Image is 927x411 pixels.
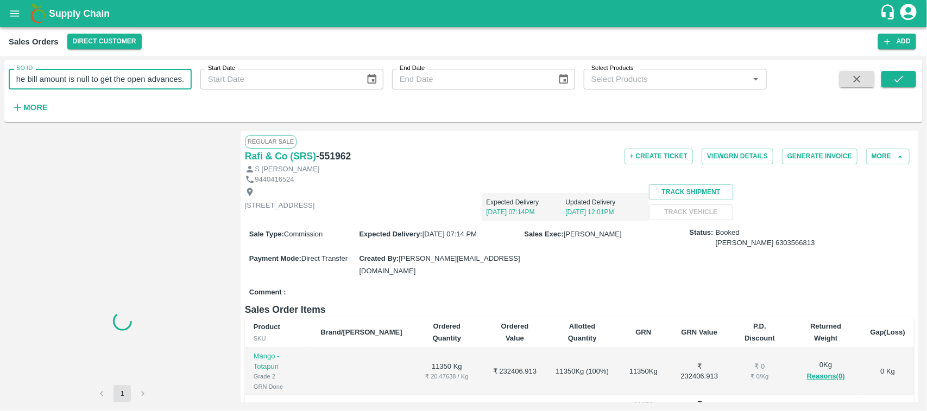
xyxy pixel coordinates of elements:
button: Choose date [362,69,382,89]
p: [STREET_ADDRESS] [245,201,315,211]
label: SO ID [16,64,33,73]
div: account of current user [899,2,918,25]
label: Expected Delivery : [359,230,422,238]
button: More [9,98,51,117]
div: ₹ 0 [738,362,781,372]
label: Sales Exec : [525,230,564,238]
span: [DATE] 07:14 PM [422,230,477,238]
div: [PERSON_NAME] 6303566813 [716,238,815,248]
button: page 1 [113,385,131,402]
input: End Date [392,69,549,89]
div: GRN Done [254,382,304,391]
b: P.D. Discount [745,322,775,342]
span: Booked [716,228,815,248]
td: ₹ 232406.913 [669,348,729,395]
span: Direct Transfer [301,254,348,262]
label: Start Date [208,64,235,73]
button: Track Shipment [649,184,733,200]
b: Supply Chain [49,8,110,19]
b: Allotted Quantity [568,322,597,342]
p: [DATE] 07:14PM [486,207,565,217]
p: [DATE] 12:01PM [565,207,645,217]
h6: Sales Order Items [245,302,914,317]
strong: More [23,103,48,112]
b: GRN [635,328,651,336]
button: ViewGRN Details [702,149,773,164]
td: ₹ 232406.913 [483,348,547,395]
h6: - 551962 [316,149,351,164]
p: Updated Delivery [565,197,645,207]
span: Regular Sale [245,135,297,148]
p: Mango - Totapuri [254,351,304,371]
a: Supply Chain [49,6,880,21]
button: Select DC [67,34,142,49]
button: Add [878,34,916,49]
button: Open [749,72,763,86]
button: Generate Invoice [782,149,857,164]
div: ₹ 20.47638 / Kg [420,371,474,381]
p: 9440416524 [255,175,294,185]
button: open drawer [2,1,27,26]
input: Enter SO ID [9,69,192,89]
button: Reasons(0) [799,370,853,383]
div: 11350 Kg ( 100 %) [556,367,609,377]
span: Commission [284,230,323,238]
b: Brand/[PERSON_NAME] [320,328,402,336]
b: Gap(Loss) [871,328,905,336]
label: Created By : [359,254,399,262]
label: Status: [690,228,714,238]
b: Ordered Quantity [432,322,461,342]
span: [PERSON_NAME] [564,230,622,238]
button: + Create Ticket [625,149,693,164]
div: Sales Orders [9,35,59,49]
b: Product [254,323,280,331]
td: 11350 Kg [411,348,483,395]
p: S [PERSON_NAME] [255,164,319,175]
div: SKU [254,333,304,343]
div: 11350 Kg [626,367,660,377]
label: End Date [400,64,425,73]
label: Select Products [591,64,634,73]
b: Returned Weight [810,322,841,342]
input: Select Products [587,72,746,86]
div: customer-support [880,4,899,23]
b: Ordered Value [501,322,529,342]
label: Payment Mode : [249,254,301,262]
div: ₹ 0 / Kg [738,371,781,381]
div: 0 Kg [799,360,853,382]
button: Choose date [553,69,574,89]
label: Sale Type : [249,230,284,238]
nav: pagination navigation [91,385,153,402]
img: logo [27,3,49,24]
span: [PERSON_NAME][EMAIL_ADDRESS][DOMAIN_NAME] [359,254,520,274]
div: Grade 2 [254,371,304,381]
a: Rafi & Co (SRS) [245,149,316,164]
td: 0 Kg [862,348,914,395]
b: GRN Value [682,328,717,336]
label: Comment : [249,287,286,298]
button: More [866,149,910,164]
p: Expected Delivery [486,197,565,207]
input: Start Date [200,69,357,89]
